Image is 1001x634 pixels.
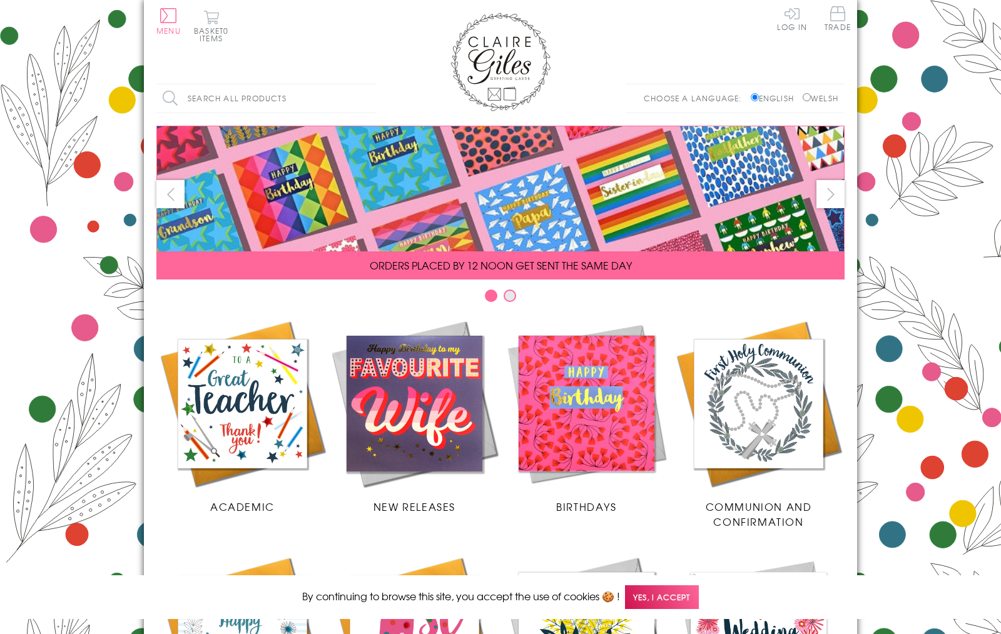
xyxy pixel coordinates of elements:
button: Carousel Page 1 (Current Slide) [485,289,497,302]
a: New Releases [328,318,500,514]
span: Yes, I accept [625,585,699,610]
div: Carousel Pagination [156,289,845,308]
a: Communion and Confirmation [673,318,845,529]
label: Welsh [803,93,838,104]
a: Log In [777,6,807,31]
span: ORDERS PLACED BY 12 NOON GET SENT THE SAME DAY [370,258,632,273]
span: Menu [156,25,181,36]
button: Basket0 items [194,10,228,42]
a: Trade [825,6,851,33]
label: English [751,93,800,104]
button: Menu [156,8,181,34]
input: Search [363,84,375,113]
a: Birthdays [500,318,673,514]
button: Carousel Page 2 [504,289,516,302]
input: English [751,93,759,101]
span: Birthdays [556,499,616,514]
span: Communion and Confirmation [706,499,812,529]
p: Choose a language: [644,93,748,104]
a: Academic [156,318,328,514]
button: next [816,180,845,208]
button: prev [156,180,185,208]
span: Trade [825,6,851,31]
span: Academic [210,499,275,514]
img: Claire Giles Greetings Cards [450,13,551,111]
input: Welsh [803,93,811,101]
input: Search all products [156,84,375,113]
span: 0 items [200,25,228,44]
span: New Releases [373,499,455,514]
